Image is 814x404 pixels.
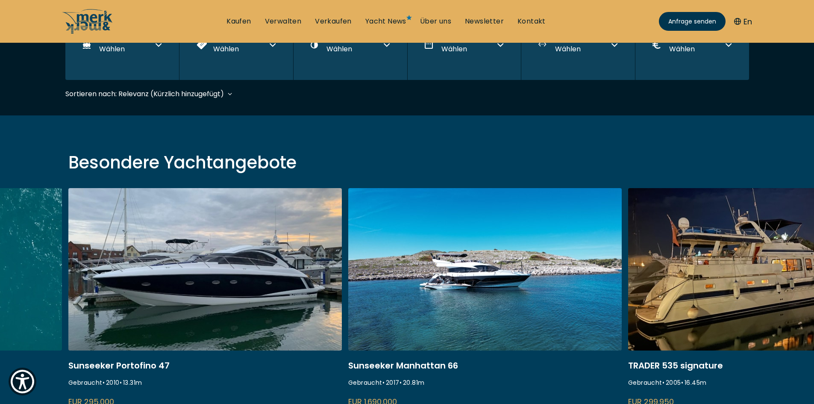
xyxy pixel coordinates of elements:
div: Wählen [669,44,695,54]
button: LängeWählen [521,9,635,80]
div: Wählen [213,44,239,54]
div: Wählen [99,44,125,54]
button: TypWählen [65,9,179,80]
a: Kontakt [517,17,546,26]
button: PreisWählen [635,9,749,80]
span: Anfrage senden [668,17,716,26]
div: Wählen [441,44,468,54]
a: Newsletter [465,17,504,26]
button: ZustandWählen [293,9,407,80]
a: Anfrage senden [659,12,726,31]
a: Über uns [420,17,451,26]
a: Kaufen [226,17,251,26]
a: Verwalten [265,17,302,26]
button: En [734,16,752,27]
div: Wählen [326,44,355,54]
button: Show Accessibility Preferences [9,368,36,395]
div: Wählen [555,44,581,54]
button: BaujahrWählen [407,9,521,80]
button: BrandWählen [179,9,293,80]
a: Verkaufen [315,17,352,26]
div: Sortieren nach: Relevanz (Kürzlich hinzugefügt) [65,88,224,99]
a: Yacht News [365,17,406,26]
